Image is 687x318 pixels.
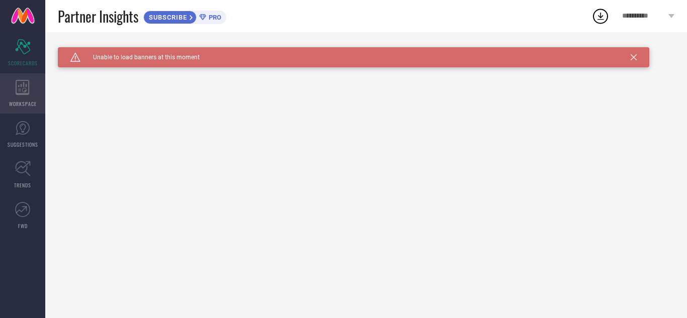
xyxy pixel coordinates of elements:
span: SUBSCRIBE [144,14,190,21]
span: Unable to load banners at this moment [80,54,200,61]
span: PRO [206,14,221,21]
div: Unable to load filters at this moment. Please try later. [58,47,674,55]
span: Partner Insights [58,6,138,27]
span: WORKSPACE [9,100,37,108]
div: Open download list [591,7,610,25]
span: SUGGESTIONS [8,141,38,148]
span: TRENDS [14,181,31,189]
a: SUBSCRIBEPRO [143,8,226,24]
span: SCORECARDS [8,59,38,67]
span: FWD [18,222,28,230]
